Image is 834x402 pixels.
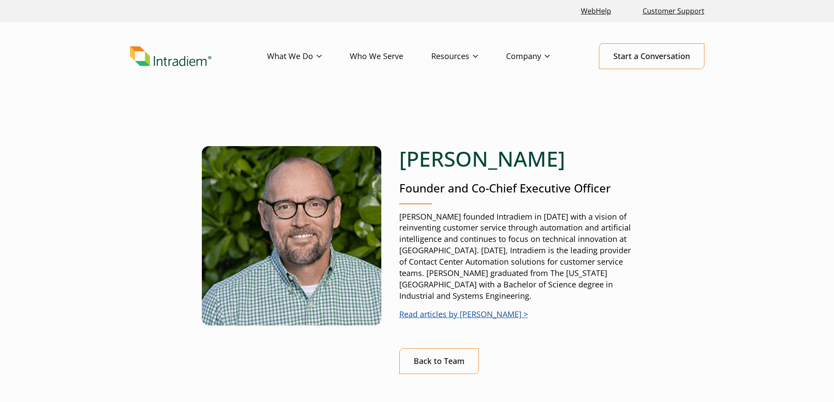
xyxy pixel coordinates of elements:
[431,44,506,69] a: Resources
[399,146,633,171] h1: [PERSON_NAME]
[399,180,633,196] p: Founder and Co-Chief Executive Officer
[506,44,578,69] a: Company
[577,2,615,21] a: Link opens in a new window
[599,43,704,69] a: Start a Conversation
[267,44,350,69] a: What We Do
[202,146,381,325] img: Matt McConnell
[130,46,211,66] img: Intradiem
[130,46,267,66] a: Link to homepage of Intradiem
[399,309,528,319] a: Read articles by [PERSON_NAME] >
[399,348,479,374] a: Back to Team
[350,44,431,69] a: Who We Serve
[399,211,633,302] p: [PERSON_NAME] founded Intradiem in [DATE] with a vision of reinventing customer service through a...
[639,2,708,21] a: Customer Support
